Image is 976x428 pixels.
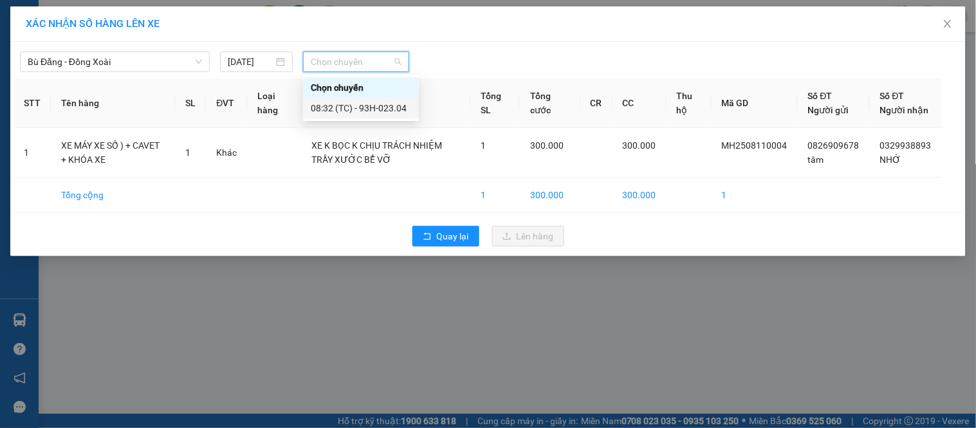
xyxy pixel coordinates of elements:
span: Số ĐT [808,91,833,101]
span: close [943,19,953,29]
span: MH2508110004 [722,140,787,151]
span: XÁC NHẬN SỐ HÀNG LÊN XE [26,17,160,30]
td: 1 [471,178,520,213]
span: Người gửi [808,105,849,115]
th: STT [14,79,51,128]
span: Chọn chuyến [311,52,401,71]
span: 300.000 [623,140,656,151]
span: NHỚ [880,154,901,165]
button: uploadLên hàng [492,226,564,247]
th: Loại hàng [247,79,301,128]
th: Tổng SL [471,79,520,128]
div: Chọn chuyến [303,77,419,98]
div: Chọn chuyến [311,80,411,95]
th: SL [175,79,206,128]
button: Close [930,6,966,42]
span: rollback [423,232,432,242]
span: Số ĐT [880,91,905,101]
th: Thu hộ [667,79,712,128]
span: 0329938893 [880,140,932,151]
button: rollbackQuay lại [412,226,479,247]
th: Tổng cước [520,79,580,128]
td: 300.000 [520,178,580,213]
th: CC [612,79,667,128]
td: Khác [206,128,247,178]
span: 0826909678 [808,140,860,151]
th: ĐVT [206,79,247,128]
th: Mã GD [712,79,798,128]
span: tâm [808,154,824,165]
span: 1 [185,147,190,158]
input: 12/08/2025 [228,55,273,69]
span: Bù Đăng - Đồng Xoài [28,52,202,71]
span: XE K BỌC K CHỊU TRÁCH NHIỆM TRẦY XƯỚC BỂ VỠ [312,140,443,165]
span: Người nhận [880,105,929,115]
td: XE MÁY XE SỐ ) + CAVET + KHÓA XE [51,128,175,178]
div: 08:32 (TC) - 93H-023.04 [311,101,411,115]
span: 1 [481,140,486,151]
td: 1 [14,128,51,178]
th: Ghi chú [302,79,471,128]
span: 300.000 [530,140,564,151]
td: Tổng cộng [51,178,175,213]
td: 300.000 [612,178,667,213]
td: 1 [712,178,798,213]
th: Tên hàng [51,79,175,128]
th: CR [580,79,612,128]
span: Quay lại [437,229,469,243]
